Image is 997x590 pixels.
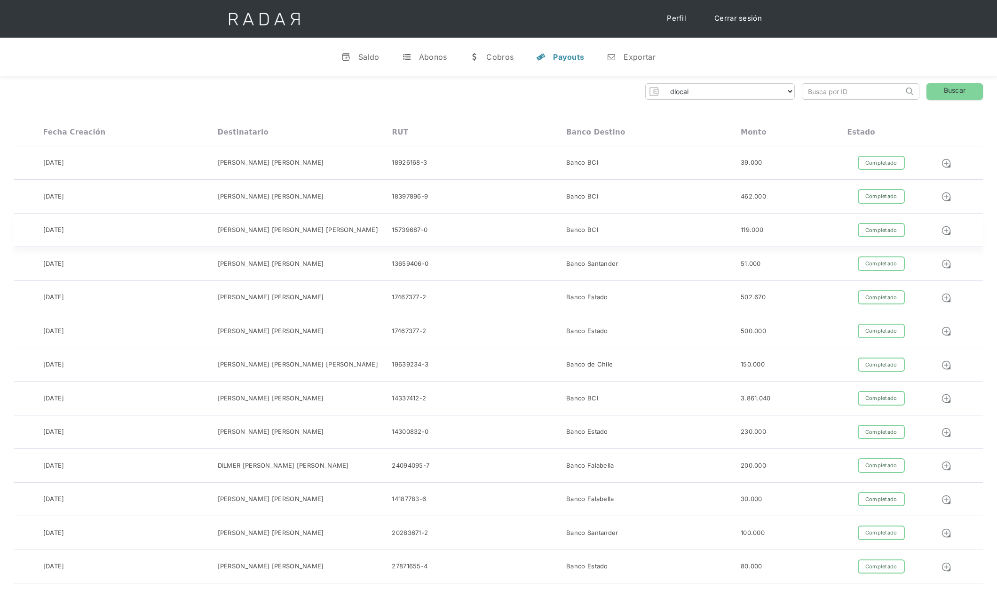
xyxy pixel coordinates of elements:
[392,461,429,470] div: 24094095-7
[536,52,546,62] div: y
[43,394,64,403] div: [DATE]
[858,256,905,271] div: Completado
[392,562,427,571] div: 27871655-4
[43,461,64,470] div: [DATE]
[218,327,324,336] div: [PERSON_NAME] [PERSON_NAME]
[43,158,64,167] div: [DATE]
[858,492,905,507] div: Completado
[43,259,64,269] div: [DATE]
[741,158,762,167] div: 39.000
[392,128,408,136] div: RUT
[858,290,905,305] div: Completado
[941,528,951,538] img: Detalle
[941,427,951,438] img: Detalle
[566,427,608,437] div: Banco Estado
[218,360,378,369] div: [PERSON_NAME] [PERSON_NAME] [PERSON_NAME]
[926,83,983,100] a: Buscar
[566,327,608,336] div: Banco Estado
[858,458,905,473] div: Completado
[43,494,64,504] div: [DATE]
[941,562,951,572] img: Detalle
[392,225,427,235] div: 15739687-0
[741,192,766,201] div: 462.000
[741,360,765,369] div: 150.000
[218,158,324,167] div: [PERSON_NAME] [PERSON_NAME]
[858,559,905,574] div: Completado
[858,223,905,238] div: Completado
[741,128,767,136] div: Monto
[741,494,762,504] div: 30.000
[392,327,426,336] div: 17467377-2
[657,9,696,28] a: Perfil
[566,528,618,538] div: Banco Santander
[402,52,411,62] div: t
[941,461,951,471] img: Detalle
[741,461,766,470] div: 200.000
[566,225,598,235] div: Banco BCI
[218,461,349,470] div: DILMER [PERSON_NAME] [PERSON_NAME]
[858,324,905,338] div: Completado
[566,494,614,504] div: Banco Falabella
[43,293,64,302] div: [DATE]
[607,52,616,62] div: n
[941,158,951,168] img: Detalle
[392,293,426,302] div: 17467377-2
[392,394,426,403] div: 14337412-2
[941,191,951,202] img: Detalle
[392,427,428,437] div: 14300832-0
[358,52,380,62] div: Saldo
[941,259,951,269] img: Detalle
[43,225,64,235] div: [DATE]
[741,259,761,269] div: 51.000
[392,494,426,504] div: 14187783-6
[566,259,618,269] div: Banco Santander
[741,327,766,336] div: 500.000
[847,128,875,136] div: Estado
[43,327,64,336] div: [DATE]
[553,52,584,62] div: Payouts
[566,128,625,136] div: Banco destino
[941,225,951,236] img: Detalle
[469,52,479,62] div: w
[218,293,324,302] div: [PERSON_NAME] [PERSON_NAME]
[218,259,324,269] div: [PERSON_NAME] [PERSON_NAME]
[218,394,324,403] div: [PERSON_NAME] [PERSON_NAME]
[218,225,378,235] div: [PERSON_NAME] [PERSON_NAME] [PERSON_NAME]
[392,192,428,201] div: 18397896-9
[645,83,795,100] form: Form
[624,52,655,62] div: Exportar
[341,52,351,62] div: v
[43,562,64,571] div: [DATE]
[218,128,269,136] div: Destinatario
[705,9,771,28] a: Cerrar sesión
[741,427,766,437] div: 230.000
[741,225,763,235] div: 119.000
[858,358,905,372] div: Completado
[392,528,428,538] div: 20283671-2
[218,192,324,201] div: [PERSON_NAME] [PERSON_NAME]
[941,293,951,303] img: Detalle
[741,528,765,538] div: 100.000
[741,293,766,302] div: 502.670
[566,394,598,403] div: Banco BCI
[858,526,905,540] div: Completado
[941,494,951,505] img: Detalle
[566,192,598,201] div: Banco BCI
[392,259,428,269] div: 13659406-0
[43,528,64,538] div: [DATE]
[218,528,324,538] div: [PERSON_NAME] [PERSON_NAME]
[858,156,905,170] div: Completado
[858,391,905,406] div: Completado
[486,52,514,62] div: Cobros
[43,427,64,437] div: [DATE]
[566,360,613,369] div: Banco de Chile
[858,425,905,439] div: Completado
[218,562,324,571] div: [PERSON_NAME] [PERSON_NAME]
[566,461,614,470] div: Banco Falabella
[43,128,106,136] div: Fecha creación
[218,494,324,504] div: [PERSON_NAME] [PERSON_NAME]
[43,192,64,201] div: [DATE]
[741,394,771,403] div: 3.861.040
[566,293,608,302] div: Banco Estado
[43,360,64,369] div: [DATE]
